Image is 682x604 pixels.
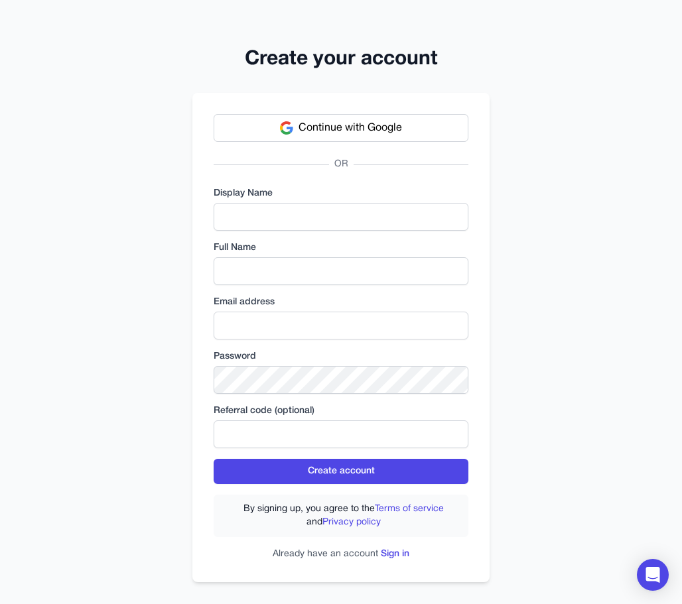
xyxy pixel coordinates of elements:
[299,120,402,136] span: Continue with Google
[214,404,468,418] label: Referral code (optional)
[375,505,444,513] a: Terms of service
[322,518,381,526] a: Privacy policy
[329,158,354,171] span: OR
[214,241,468,255] label: Full Name
[214,187,468,200] label: Display Name
[280,121,293,135] img: Google
[214,350,468,363] label: Password
[637,559,669,591] div: Open Intercom Messenger
[214,548,468,561] p: Already have an account
[214,459,468,484] button: Create account
[214,296,468,309] label: Email address
[381,550,409,558] a: Sign in
[227,503,460,529] label: By signing up, you agree to the and
[214,114,468,142] button: Continue with Google
[192,48,490,72] h2: Create your account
